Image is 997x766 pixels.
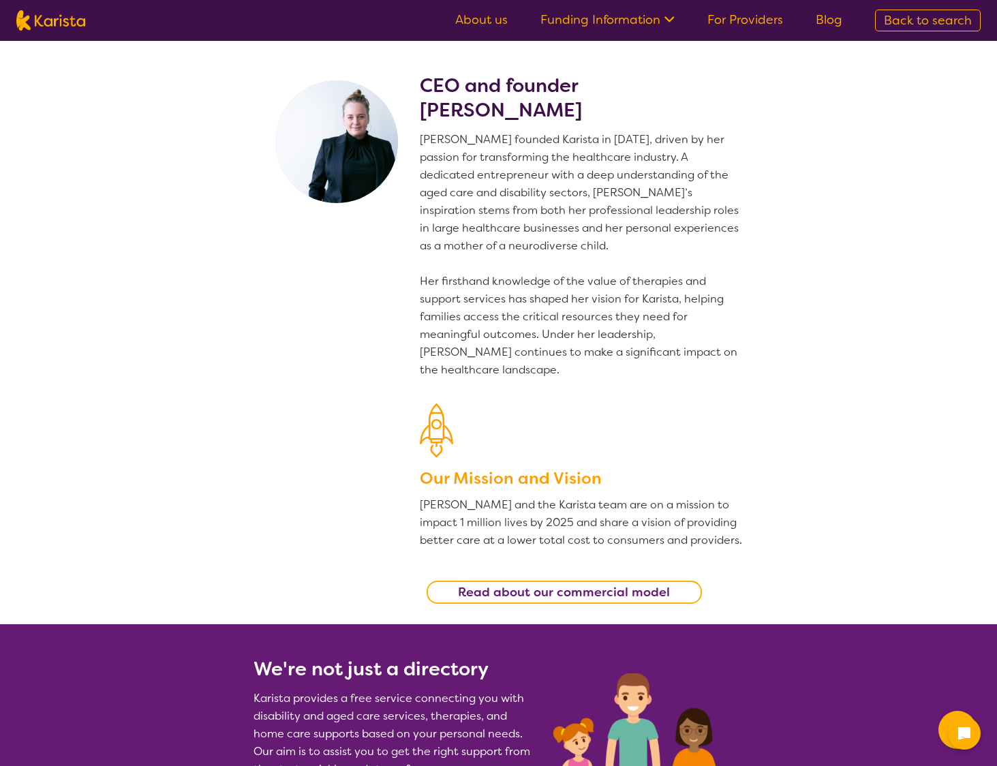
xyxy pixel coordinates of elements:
span: Back to search [884,12,972,29]
h2: We're not just a directory [254,657,537,681]
button: Channel Menu [938,711,977,749]
h2: CEO and founder [PERSON_NAME] [420,74,744,123]
a: Funding Information [540,12,675,28]
p: [PERSON_NAME] founded Karista in [DATE], driven by her passion for transforming the healthcare in... [420,131,744,379]
a: Back to search [875,10,981,31]
a: For Providers [707,12,783,28]
h3: Our Mission and Vision [420,466,744,491]
p: [PERSON_NAME] and the Karista team are on a mission to impact 1 million lives by 2025 and share a... [420,496,744,549]
a: Blog [816,12,842,28]
img: Our Mission [420,403,453,457]
b: Read about our commercial model [458,584,670,600]
img: Karista logo [16,10,85,31]
a: About us [455,12,508,28]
